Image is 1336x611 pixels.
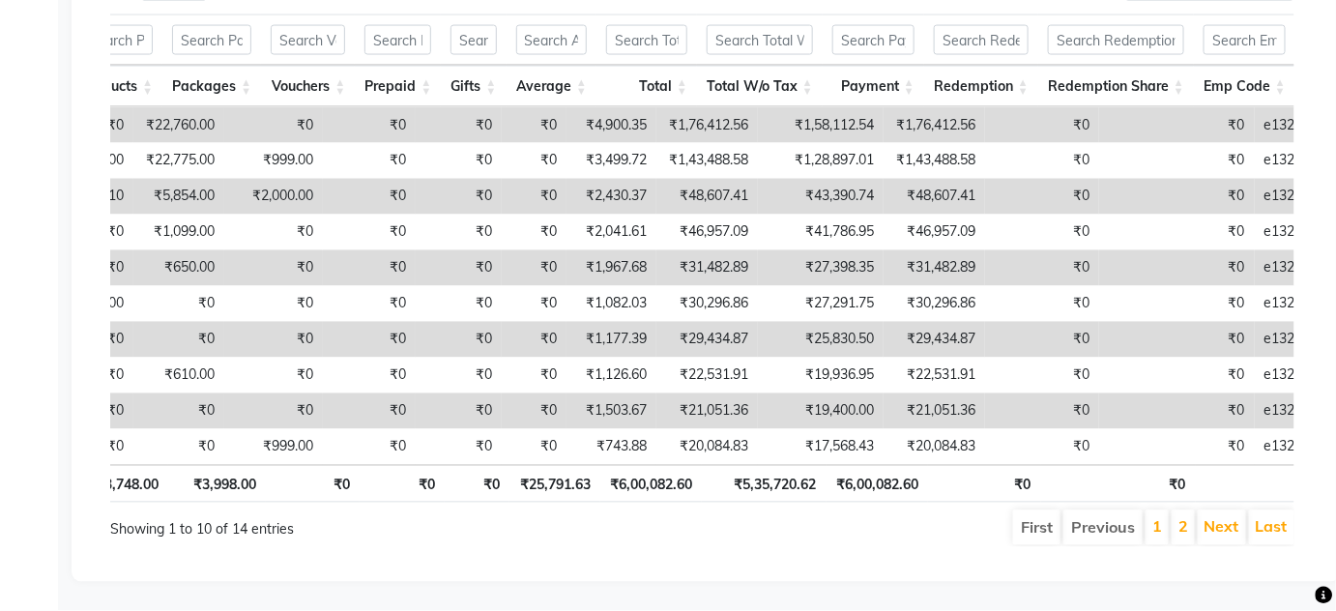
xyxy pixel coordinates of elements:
td: ₹0 [323,358,416,393]
td: ₹1,503.67 [566,393,656,429]
td: ₹4,900.35 [566,107,656,143]
td: ₹17,568.43 [758,429,884,465]
td: ₹0 [1099,286,1255,322]
td: ₹1,28,897.01 [758,143,884,179]
th: Vouchers: activate to sort column ascending [261,66,355,107]
td: ₹20,084.83 [656,429,758,465]
th: ₹6,00,082.60 [827,465,929,503]
td: ₹22,760.00 [133,107,224,143]
td: ₹0 [502,215,566,250]
td: ₹2,000.00 [224,179,323,215]
td: ₹20,084.83 [884,429,985,465]
td: ₹0 [323,107,416,143]
td: ₹0 [1099,107,1255,143]
td: ₹0 [323,179,416,215]
td: ₹0 [416,429,502,465]
td: ₹27,291.75 [758,286,884,322]
td: ₹650.00 [133,250,224,286]
th: Emp Code: activate to sort column ascending [1194,66,1295,107]
td: ₹22,775.00 [133,143,224,179]
th: Payment: activate to sort column ascending [823,66,924,107]
input: Search Average [516,25,588,55]
td: ₹1,76,412.56 [656,107,758,143]
td: ₹0 [985,179,1099,215]
td: ₹0 [323,322,416,358]
a: 2 [1178,517,1188,537]
td: ₹2,430.37 [566,179,656,215]
td: ₹0 [416,215,502,250]
th: Total: activate to sort column ascending [596,66,697,107]
td: ₹0 [133,393,224,429]
th: Products: activate to sort column ascending [71,66,162,107]
input: Search Prepaid [364,25,431,55]
td: ₹0 [1099,143,1255,179]
th: ₹0 [266,465,360,503]
td: ₹999.00 [224,143,323,179]
div: Showing 1 to 10 of 14 entries [110,509,587,540]
td: ₹0 [502,250,566,286]
input: Search Payment [832,25,915,55]
td: ₹999.00 [224,429,323,465]
th: Packages: activate to sort column ascending [162,66,261,107]
td: ₹0 [224,358,323,393]
td: ₹0 [502,143,566,179]
td: ₹1,177.39 [566,322,656,358]
td: ₹30,296.86 [656,286,758,322]
td: ₹29,434.87 [884,322,985,358]
th: ₹5,35,720.62 [702,465,826,503]
input: Search Vouchers [271,25,345,55]
td: ₹1,43,488.58 [884,143,985,179]
td: ₹31,482.89 [884,250,985,286]
td: ₹1,126.60 [566,358,656,393]
td: ₹0 [323,250,416,286]
td: ₹0 [133,286,224,322]
td: ₹27,398.35 [758,250,884,286]
th: ₹0 [360,465,445,503]
input: Search Packages [172,25,251,55]
td: ₹41,786.95 [758,215,884,250]
td: ₹29,434.87 [656,322,758,358]
td: ₹30,296.86 [884,286,985,322]
td: ₹0 [323,393,416,429]
td: ₹0 [985,107,1099,143]
td: ₹0 [1099,215,1255,250]
td: ₹19,936.95 [758,358,884,393]
td: ₹0 [985,250,1099,286]
th: ₹0 [1041,465,1196,503]
th: Gifts: activate to sort column ascending [441,66,506,107]
td: ₹0 [416,179,502,215]
td: ₹0 [1099,429,1255,465]
td: ₹0 [985,358,1099,393]
td: ₹0 [502,429,566,465]
td: ₹0 [224,322,323,358]
td: ₹0 [985,286,1099,322]
td: ₹5,854.00 [133,179,224,215]
td: ₹0 [416,143,502,179]
input: Search Redemption Share [1048,25,1184,55]
td: ₹0 [224,286,323,322]
th: ₹6,00,082.60 [600,465,703,503]
td: ₹0 [1099,250,1255,286]
td: ₹46,957.09 [884,215,985,250]
a: Next [1205,517,1239,537]
td: ₹0 [985,215,1099,250]
th: ₹0 [928,465,1041,503]
td: ₹0 [502,358,566,393]
td: ₹0 [323,215,416,250]
td: ₹0 [502,286,566,322]
th: Total W/o Tax: activate to sort column ascending [697,66,823,107]
input: Search Emp Code [1204,25,1286,55]
td: ₹0 [1099,179,1255,215]
td: ₹21,051.36 [656,393,758,429]
td: ₹0 [1099,358,1255,393]
input: Search Redemption [934,25,1029,55]
td: ₹48,607.41 [656,179,758,215]
td: ₹0 [502,179,566,215]
td: ₹25,830.50 [758,322,884,358]
td: ₹19,400.00 [758,393,884,429]
td: ₹2,041.61 [566,215,656,250]
td: ₹0 [502,322,566,358]
td: ₹0 [323,429,416,465]
td: ₹1,58,112.54 [758,107,884,143]
td: ₹0 [133,322,224,358]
